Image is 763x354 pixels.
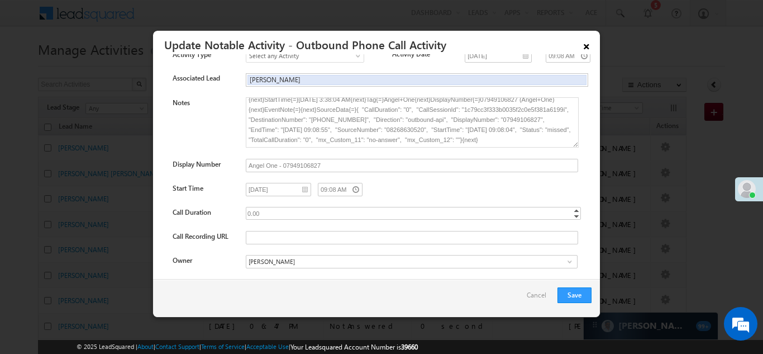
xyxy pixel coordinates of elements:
[392,49,454,59] label: Activity Date
[246,255,578,268] input: Type to Search
[173,98,190,107] label: Notes
[152,275,203,290] em: Start Chat
[137,343,154,350] a: About
[401,343,418,351] span: 39660
[173,208,211,216] label: Call Duration
[155,343,199,350] a: Contact Support
[250,75,558,84] span: [PERSON_NAME]
[335,256,349,267] a: Show All Items
[290,343,418,351] span: Your Leadsquared Account Number is
[246,51,352,61] span: Select any Activity
[77,342,418,352] span: © 2025 LeadSquared | | | | |
[173,49,235,60] label: Activity Type
[246,49,364,63] a: Select any Activity
[173,73,235,83] label: Associated Lead
[173,232,228,240] label: Call Recording URL
[577,35,596,54] a: ×
[58,59,188,73] div: Chat with us now
[246,207,577,220] div: 0.00
[173,256,192,265] label: Owner
[173,160,221,168] label: Display Number
[527,287,552,309] a: Cancel
[173,184,203,192] label: Start Time
[557,287,592,303] button: Save
[246,343,289,350] a: Acceptable Use
[15,103,204,265] textarea: Type your message and hit 'Enter'
[164,36,446,52] a: Update Notable Activity - Outbound Phone Call Activity
[183,6,210,32] div: Minimize live chat window
[19,59,47,73] img: d_60004797649_company_0_60004797649
[201,343,245,350] a: Terms of Service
